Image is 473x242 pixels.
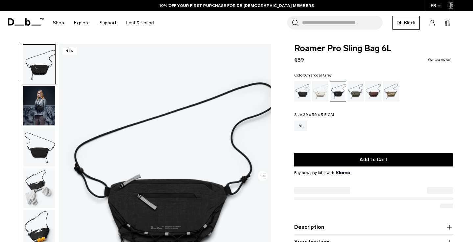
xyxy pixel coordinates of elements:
button: Roamer Pro Sling Bag 6L Charcoal Grey [23,86,56,126]
legend: Color: [294,73,332,77]
a: Charcoal Grey [330,81,346,101]
a: 6L [294,121,307,131]
a: Shop [53,11,64,34]
button: Roamer Pro Sling Bag 6L Charcoal Grey [23,127,56,167]
a: Oatmilk [312,81,328,101]
a: Forest Green [347,81,364,101]
nav: Main Navigation [48,11,159,34]
span: 20 x 36 x 3.5 CM [303,112,334,117]
a: Explore [74,11,90,34]
a: Db Black [392,16,420,30]
img: Roamer Pro Sling Bag 6L Charcoal Grey [23,45,55,84]
span: €89 [294,57,304,63]
span: Charcoal Grey [305,73,332,77]
a: Homegrown with Lu [365,81,382,101]
img: {"height" => 20, "alt" => "Klarna"} [336,171,350,174]
span: Buy now pay later with [294,170,350,176]
a: 10% OFF YOUR FIRST PURCHASE FOR DB [DEMOGRAPHIC_DATA] MEMBERS [159,3,314,9]
a: Db x Beyond Medals [383,81,399,101]
span: Roamer Pro Sling Bag 6L [294,44,453,53]
a: Black Out [294,81,311,101]
button: Next slide [258,171,268,182]
img: Roamer Pro Sling Bag 6L Charcoal Grey [23,127,55,167]
button: Roamer Pro Sling Bag 6L Charcoal Grey [23,44,56,84]
a: Support [100,11,116,34]
a: Write a review [428,58,452,61]
button: Description [294,223,453,231]
img: Roamer Pro Sling Bag 6L Charcoal Grey [23,86,55,125]
a: Lost & Found [126,11,154,34]
button: Add to Cart [294,153,453,166]
p: New [62,48,77,55]
img: Roamer Pro Sling Bag 6L Charcoal Grey [23,168,55,208]
button: Roamer Pro Sling Bag 6L Charcoal Grey [23,168,56,208]
legend: Size: [294,113,334,117]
